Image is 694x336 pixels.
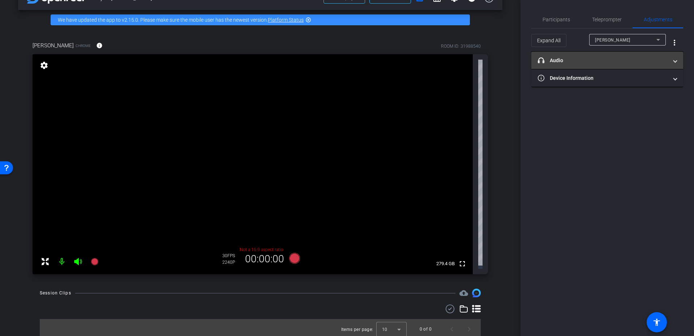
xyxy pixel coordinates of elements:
button: Expand All [531,34,566,47]
span: FPS [227,253,235,258]
img: Session clips [472,289,481,297]
span: Destinations for your clips [459,289,468,297]
span: Adjustments [644,17,672,22]
button: More Options for Adjustments Panel [666,34,683,51]
div: 2240P [222,259,240,265]
div: ROOM ID: 31988540 [441,43,481,49]
mat-icon: more_vert [670,38,679,47]
span: Chrome [76,43,91,48]
mat-icon: info [96,42,103,49]
div: We have updated the app to v2.15.0. Please make sure the mobile user has the newest version. [51,14,470,25]
div: Session Clips [40,289,71,297]
mat-panel-title: Audio [538,57,668,64]
div: 0 of 0 [420,326,432,333]
span: Expand All [537,34,561,47]
span: Teleprompter [592,17,622,22]
span: Participants [543,17,570,22]
span: [PERSON_NAME] [595,38,630,43]
mat-expansion-panel-header: Device Information [531,69,683,87]
mat-icon: settings [39,61,49,70]
div: 00:00:00 [240,253,289,265]
p: Not a 16:9 aspect ratio [222,246,300,253]
mat-icon: highlight_off [305,17,311,23]
mat-expansion-panel-header: Audio [531,52,683,69]
mat-icon: accessibility [652,318,661,327]
div: Items per page: [341,326,373,333]
mat-icon: fullscreen [458,259,467,268]
mat-panel-title: Device Information [538,74,668,82]
span: 279.4 GB [434,259,457,268]
div: 30 [222,253,240,259]
a: Platform Status [268,17,304,23]
span: [PERSON_NAME] [33,42,74,49]
mat-icon: cloud_upload [459,289,468,297]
